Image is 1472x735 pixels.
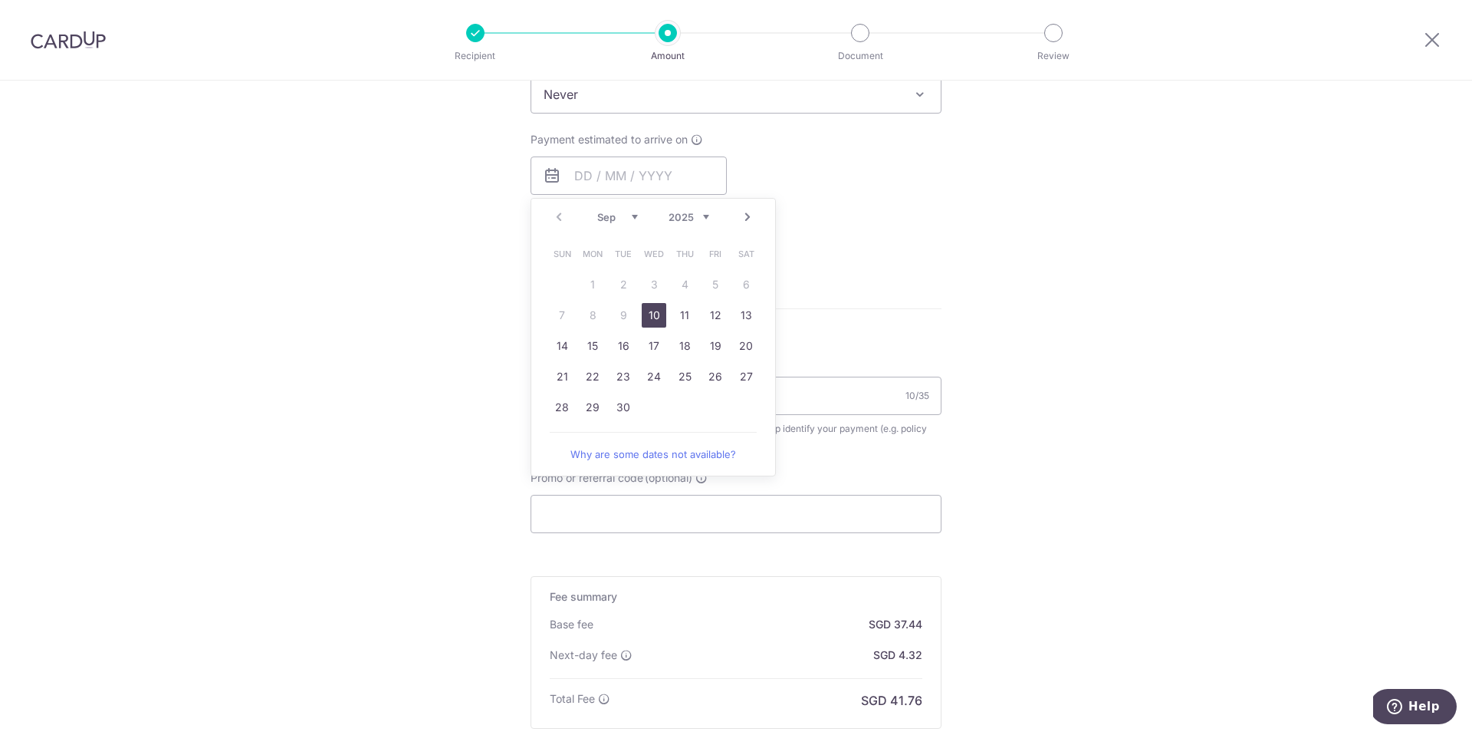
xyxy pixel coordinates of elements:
h5: Fee summary [550,589,922,605]
p: Amount [611,48,724,64]
a: 30 [611,395,636,420]
a: 20 [734,334,758,358]
p: Next-day fee [550,648,617,663]
span: Payment estimated to arrive on [531,132,688,147]
a: 11 [672,303,697,328]
span: Friday [703,242,728,266]
span: Monday [580,242,605,266]
img: CardUp [31,31,106,49]
p: SGD 4.32 [873,648,922,663]
a: 29 [580,395,605,420]
a: 23 [611,364,636,389]
iframe: Opens a widget where you can find more information [1373,689,1457,727]
p: Document [803,48,917,64]
a: 15 [580,334,605,358]
span: Never [531,76,941,113]
a: 14 [550,334,574,358]
span: Thursday [672,242,697,266]
span: Saturday [734,242,758,266]
a: 24 [642,364,666,389]
a: 27 [734,364,758,389]
a: 21 [550,364,574,389]
span: Promo or referral code [531,470,643,486]
span: (optional) [645,470,692,486]
p: Base fee [550,617,593,632]
a: 16 [611,334,636,358]
span: Tuesday [611,242,636,266]
span: Sunday [550,242,574,266]
span: Never [531,75,941,114]
a: 22 [580,364,605,389]
p: Recipient [419,48,532,64]
a: Why are some dates not available? [550,439,757,470]
a: 17 [642,334,666,358]
a: 18 [672,334,697,358]
a: Next [738,208,757,226]
p: Total Fee [550,691,595,707]
a: 13 [734,303,758,328]
a: 26 [703,364,728,389]
input: DD / MM / YYYY [531,157,727,195]
p: SGD 37.44 [869,617,922,632]
span: Wednesday [642,242,666,266]
a: 10 [642,303,666,328]
a: 12 [703,303,728,328]
p: SGD 41.76 [861,691,922,710]
div: 10/35 [905,388,929,404]
a: 25 [672,364,697,389]
a: 19 [703,334,728,358]
p: Review [997,48,1110,64]
a: 28 [550,395,574,420]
